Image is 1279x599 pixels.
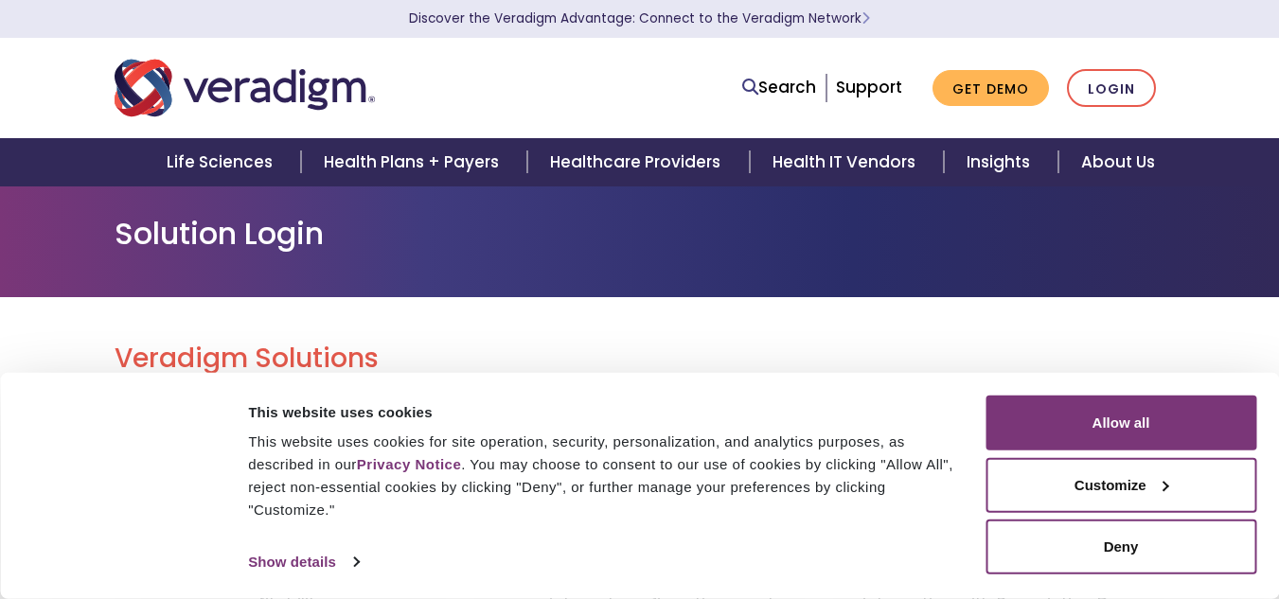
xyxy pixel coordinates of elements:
[836,76,902,98] a: Support
[301,138,527,186] a: Health Plans + Payers
[944,138,1058,186] a: Insights
[248,431,964,521] div: This website uses cookies for site operation, security, personalization, and analytics purposes, ...
[986,520,1256,574] button: Deny
[986,457,1256,512] button: Customize
[357,456,461,472] a: Privacy Notice
[1067,69,1156,108] a: Login
[144,138,301,186] a: Life Sciences
[742,75,816,100] a: Search
[115,57,375,119] img: Veradigm logo
[409,9,870,27] a: Discover the Veradigm Advantage: Connect to the Veradigm NetworkLearn More
[248,400,964,423] div: This website uses cookies
[115,216,1165,252] h1: Solution Login
[862,9,870,27] span: Learn More
[933,70,1049,107] a: Get Demo
[986,396,1256,450] button: Allow all
[750,138,944,186] a: Health IT Vendors
[527,138,749,186] a: Healthcare Providers
[248,548,358,576] a: Show details
[115,343,1165,375] h2: Veradigm Solutions
[1058,138,1178,186] a: About Us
